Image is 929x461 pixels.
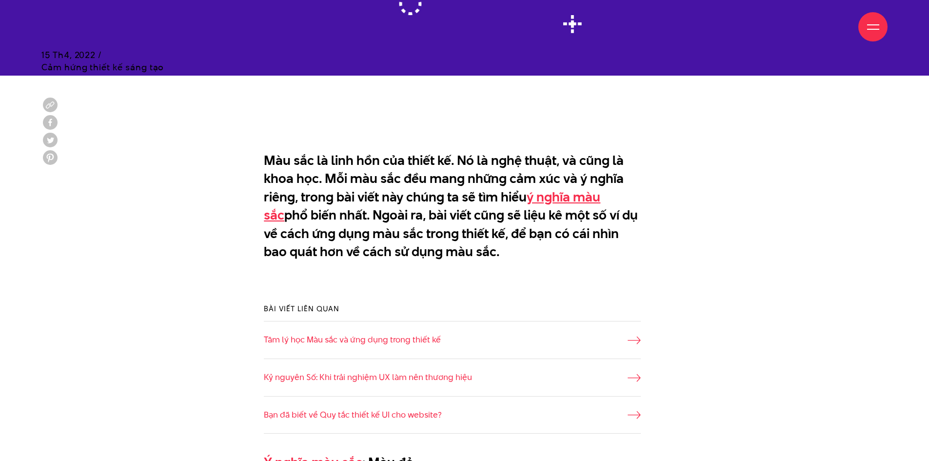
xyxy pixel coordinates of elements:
[264,303,641,314] h3: Bài viết liên quan
[264,334,641,346] a: Tâm lý học Màu sắc và ứng dụng trong thiết kế
[41,49,164,73] span: 15 Th4, 2022 / Cảm hứng thiết kế sáng tạo
[264,371,641,384] a: Kỷ nguyên Số: Khi trải nghiệm UX làm nên thương hiệu
[264,151,641,280] p: Màu sắc là linh hồn của thiết kế. Nó là nghệ thuật, và cũng là khoa học. Mỗi màu sắc đều mang nhữ...
[264,409,641,421] a: Bạn đã biết về Quy tắc thiết kế UI cho website?
[264,188,600,224] a: ý nghĩa màu sắc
